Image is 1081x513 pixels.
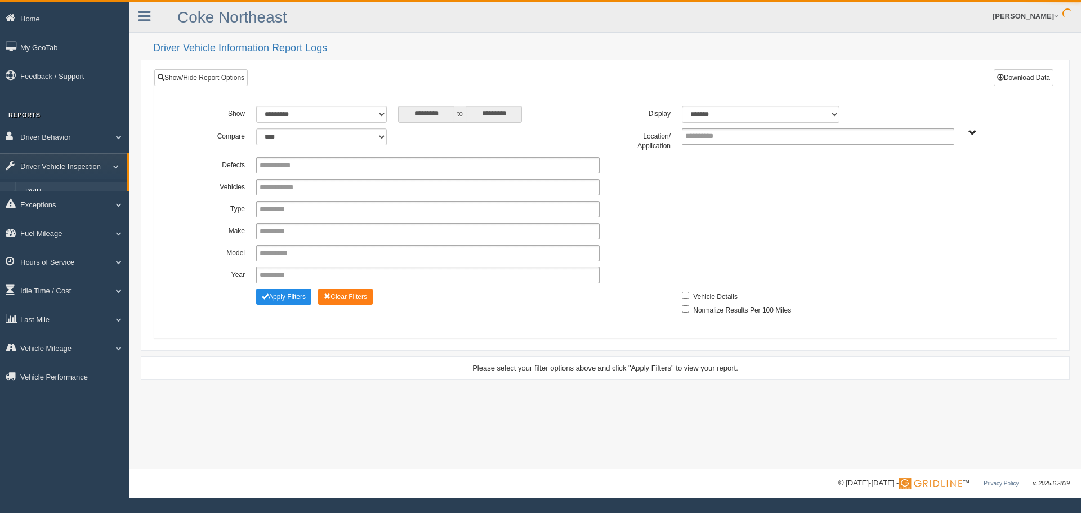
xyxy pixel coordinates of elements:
a: Privacy Policy [984,480,1019,487]
label: Show [180,106,251,119]
label: Vehicles [180,179,251,193]
a: Show/Hide Report Options [154,69,248,86]
label: Make [180,223,251,237]
div: © [DATE]-[DATE] - ™ [838,478,1070,489]
label: Display [605,106,676,119]
label: Model [180,245,251,258]
span: to [454,106,466,123]
span: v. 2025.6.2839 [1033,480,1070,487]
label: Compare [180,128,251,142]
div: Please select your filter options above and click "Apply Filters" to view your report. [151,363,1060,373]
button: Change Filter Options [318,289,373,305]
a: DVIR [20,182,127,202]
label: Year [180,267,251,280]
label: Normalize Results Per 100 Miles [693,302,791,316]
button: Download Data [994,69,1053,86]
label: Location/ Application [605,128,676,151]
label: Type [180,201,251,215]
h2: Driver Vehicle Information Report Logs [153,43,1070,54]
label: Vehicle Details [693,289,738,302]
img: Gridline [899,478,962,489]
a: Coke Northeast [177,8,287,26]
label: Defects [180,157,251,171]
button: Change Filter Options [256,289,311,305]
